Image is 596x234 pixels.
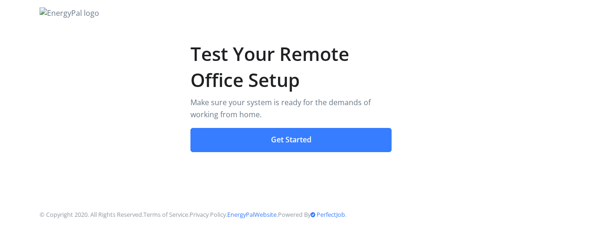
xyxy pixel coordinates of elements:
[227,210,277,219] a: EnergyPalWebsite
[40,7,99,26] img: EnergyPal logo
[190,41,392,93] h1: Test Your Remote Office Setup
[317,210,345,219] a: PerfectJob
[190,128,392,152] button: Get Started
[143,210,188,219] a: Terms of Service
[190,97,392,120] p: Make sure your system is ready for the demands of working from home.
[311,212,315,217] img: PerfectJob Logo
[190,210,226,219] a: Privacy Policy
[40,210,346,219] p: © Copyright 2020. All Rights Reserved. . . . Powered By .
